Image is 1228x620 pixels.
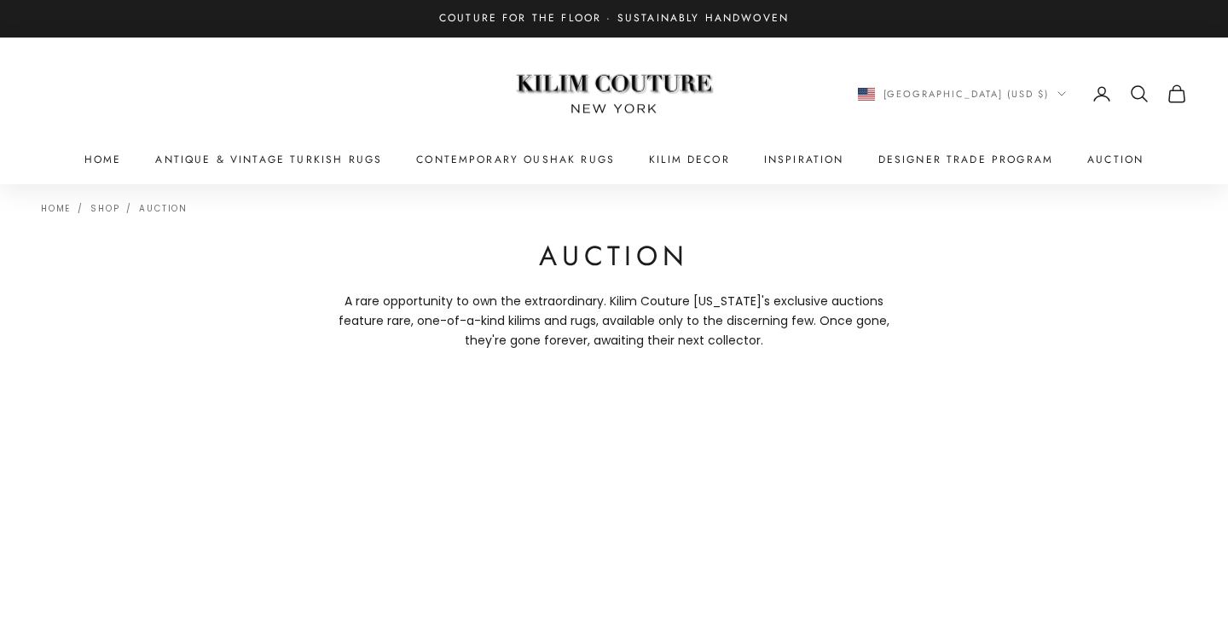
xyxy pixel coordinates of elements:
[41,151,1187,168] nav: Primary navigation
[858,86,1067,101] button: Change country or currency
[439,10,789,27] p: Couture for the Floor · Sustainably Handwoven
[507,54,721,135] img: Logo of Kilim Couture New York
[764,151,844,168] a: Inspiration
[858,84,1188,104] nav: Secondary navigation
[1087,151,1144,168] a: Auction
[878,151,1054,168] a: Designer Trade Program
[84,151,122,168] a: Home
[858,88,875,101] img: United States
[324,292,904,351] p: A rare opportunity to own the extraordinary. Kilim Couture [US_STATE]'s exclusive auctions featur...
[139,202,188,215] a: Auction
[416,151,615,168] a: Contemporary Oushak Rugs
[155,151,382,168] a: Antique & Vintage Turkish Rugs
[90,202,119,215] a: Shop
[324,239,904,275] h1: Auction
[883,86,1050,101] span: [GEOGRAPHIC_DATA] (USD $)
[41,202,71,215] a: Home
[41,201,188,213] nav: Breadcrumb
[649,151,730,168] summary: Kilim Decor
